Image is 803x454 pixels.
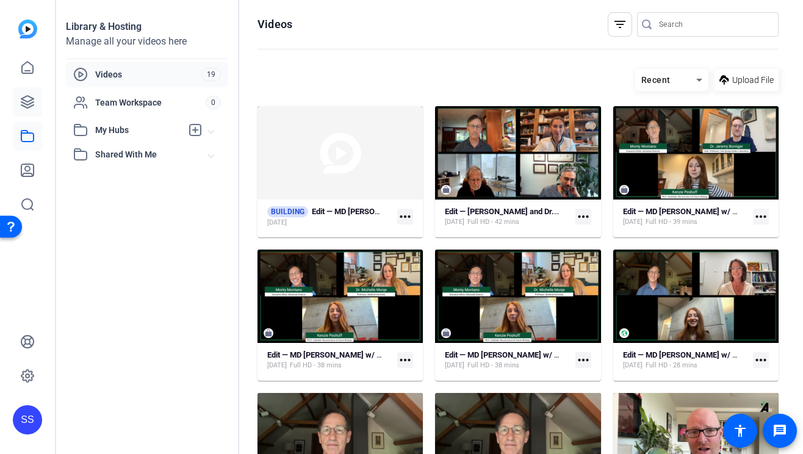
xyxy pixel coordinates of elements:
[753,209,769,225] mat-icon: more_horiz
[312,207,512,216] strong: Edit — MD [PERSON_NAME] Podcast w/ [PERSON_NAME]
[445,217,464,227] span: [DATE]
[66,118,228,142] mat-expansion-panel-header: My Hubs
[623,350,748,370] a: Edit — MD [PERSON_NAME] w/ [PERSON_NAME][DATE]Full HD - 28 mins
[267,206,392,228] a: BUILDINGEdit — MD [PERSON_NAME] Podcast w/ [PERSON_NAME][DATE]
[575,352,591,368] mat-icon: more_horiz
[467,361,519,370] span: Full HD - 38 mins
[772,423,787,438] mat-icon: message
[445,207,570,227] a: Edit — [PERSON_NAME] and Dr. [PERSON_NAME] (raw footage)[DATE]Full HD - 42 mins
[467,217,519,227] span: Full HD - 42 mins
[18,20,37,38] img: blue-gradient.svg
[206,96,221,109] span: 0
[66,142,228,167] mat-expansion-panel-header: Shared With Me
[659,17,769,32] input: Search
[623,361,643,370] span: [DATE]
[201,68,221,81] span: 19
[95,124,182,137] span: My Hubs
[641,75,671,85] span: Recent
[13,405,42,434] div: SS
[257,17,292,32] h1: Videos
[646,217,697,227] span: Full HD - 39 mins
[646,361,697,370] span: Full HD - 28 mins
[613,17,627,32] mat-icon: filter_list
[733,423,747,438] mat-icon: accessibility
[623,217,643,227] span: [DATE]
[267,350,392,370] a: Edit — MD [PERSON_NAME] w/ [PERSON_NAME] (Final)[DATE]Full HD - 38 mins
[623,207,748,227] a: Edit — MD [PERSON_NAME] w/ [PERSON_NAME][DATE]Full HD - 39 mins
[66,20,228,34] div: Library & Hosting
[267,218,287,228] span: [DATE]
[715,69,779,91] button: Upload File
[445,350,663,359] strong: Edit — MD [PERSON_NAME] w/ [PERSON_NAME] (Old Version)
[290,361,342,370] span: Full HD - 38 mins
[732,74,774,87] span: Upload File
[753,352,769,368] mat-icon: more_horiz
[397,352,413,368] mat-icon: more_horiz
[95,148,209,161] span: Shared With Me
[623,207,793,216] strong: Edit — MD [PERSON_NAME] w/ [PERSON_NAME]
[66,34,228,49] div: Manage all your videos here
[95,96,206,109] span: Team Workspace
[445,350,570,370] a: Edit — MD [PERSON_NAME] w/ [PERSON_NAME] (Old Version)[DATE]Full HD - 38 mins
[95,68,201,81] span: Videos
[445,207,666,216] strong: Edit — [PERSON_NAME] and Dr. [PERSON_NAME] (raw footage)
[623,350,793,359] strong: Edit — MD [PERSON_NAME] w/ [PERSON_NAME]
[267,206,308,217] span: BUILDING
[397,209,413,225] mat-icon: more_horiz
[445,361,464,370] span: [DATE]
[267,350,461,359] strong: Edit — MD [PERSON_NAME] w/ [PERSON_NAME] (Final)
[575,209,591,225] mat-icon: more_horiz
[267,361,287,370] span: [DATE]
